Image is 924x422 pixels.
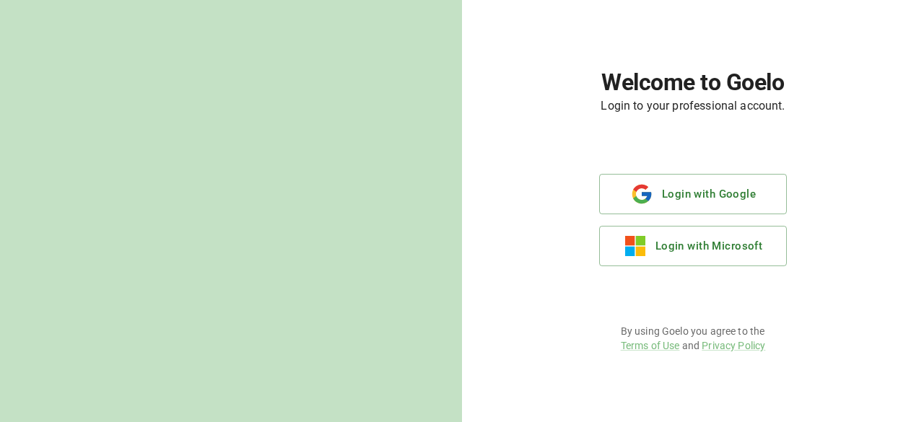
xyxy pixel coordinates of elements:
button: Login with Microsoft [599,226,787,266]
h1: Welcome to Goelo [601,69,784,96]
p: By using Goelo you agree to the and [621,324,766,353]
a: Privacy Policy [702,340,765,351]
h6: Login to your professional account. [601,96,785,116]
button: Login with Google [599,174,787,214]
a: Terms of Use [621,340,680,351]
img: microsoft.e116a418f9c5f551889532b8c5095213.svg [625,236,645,256]
img: google.b40778ce9db962e9de29649090e3d307.svg [630,184,653,204]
